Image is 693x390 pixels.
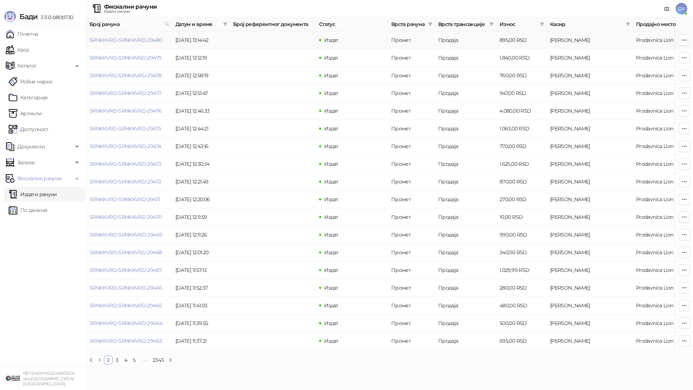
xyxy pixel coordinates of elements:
td: Промет [388,244,435,261]
span: 3.11.0-b80b730 [38,14,73,21]
span: Издат [324,320,339,326]
span: ••• [139,356,150,364]
td: Dejan Velimirović [547,84,633,102]
td: [DATE] 12:11:26 [173,226,230,244]
td: Dejan Velimirović [547,226,633,244]
span: Издат [324,37,339,43]
img: 64x64-companyLogo-9f44b8df-f022-41eb-b7d6-300ad218de09.png [6,371,20,386]
td: Dejan Velimirović [547,120,633,138]
td: 760,00 RSD [497,67,547,84]
td: 695,00 RSD [497,332,547,350]
span: Врста рачуна [391,20,425,28]
a: SRNKKVRD-SRNKKVRD-29465 [90,302,162,309]
li: Следећих 5 Страна [139,356,150,364]
td: 1.063,00 RSD [497,120,547,138]
a: Доступност [9,122,49,136]
td: Промет [388,226,435,244]
td: Dejan Velimirović [547,297,633,315]
td: Продаја [435,226,497,244]
td: Продаја [435,120,497,138]
td: Dejan Velimirović [547,67,633,84]
th: Број референтног документа [230,17,316,31]
td: 947,00 RSD [497,84,547,102]
span: filter [222,19,229,30]
span: Залихе [17,155,35,170]
span: Издат [324,267,339,273]
span: right [168,358,173,362]
td: Промет [388,279,435,297]
td: Dejan Velimirović [547,49,633,67]
td: SRNKKVRD-SRNKKVRD-29463 [87,332,173,350]
td: Промет [388,315,435,332]
td: [DATE] 12:01:20 [173,244,230,261]
a: 3 [113,356,121,364]
span: Број рачуна [90,20,162,28]
td: Продаја [435,138,497,155]
td: 4.080,00 RSD [497,102,547,120]
span: Издат [324,214,339,220]
a: 5 [130,356,138,364]
td: Продаја [435,173,497,191]
a: 4 [122,356,130,364]
td: Dejan Velimirović [547,315,633,332]
td: [DATE] 11:41:03 [173,297,230,315]
td: Продаја [435,315,497,332]
li: 3 [113,356,121,364]
span: left [89,358,93,362]
td: Dejan Velimirović [547,332,633,350]
td: Продаја [435,244,497,261]
td: [DATE] 12:43:16 [173,138,230,155]
td: Промет [388,67,435,84]
span: filter [489,22,494,26]
td: Продаја [435,332,497,350]
span: Каталог [17,58,37,73]
td: SRNKKVRD-SRNKKVRD-29472 [87,173,173,191]
td: Dejan Velimirović [547,261,633,279]
td: [DATE] 13:12:19 [173,49,230,67]
td: Dejan Velimirović [547,138,633,155]
td: Промет [388,102,435,120]
td: Продаја [435,49,497,67]
span: Издат [324,90,339,96]
li: Следећа страна [166,356,175,364]
td: Продаја [435,155,497,173]
span: Издат [324,143,339,149]
span: filter [488,19,495,30]
td: SRNKKVRD-SRNKKVRD-29473 [87,155,173,173]
a: SRNKKVRD-SRNKKVRD-29477 [90,90,161,96]
td: [DATE] 11:52:37 [173,279,230,297]
a: 2 [104,356,112,364]
a: Почетна [6,27,38,41]
a: SRNKKVRD-SRNKKVRD-29463 [90,338,162,344]
span: filter [428,22,432,26]
a: SRNKKVRD-SRNKKVRD-29468 [90,249,162,256]
th: Врста трансакције [435,17,497,31]
td: 270,00 RSD [497,191,547,208]
a: SRNKKVRD-SRNKKVRD-29480 [90,37,162,43]
td: Промет [388,332,435,350]
td: SRNKKVRD-SRNKKVRD-29478 [87,67,173,84]
span: Издат [324,108,339,114]
a: Издати рачуни [9,187,57,201]
td: SRNKKVRD-SRNKKVRD-29464 [87,315,173,332]
td: SRNKKVRD-SRNKKVRD-29468 [87,244,173,261]
a: SRNKKVRD-SRNKKVRD-29472 [90,178,161,185]
td: [DATE] 12:58:19 [173,67,230,84]
td: Dejan Velimirović [547,279,633,297]
td: Промет [388,138,435,155]
a: SRNKKVRD-SRNKKVRD-29479 [90,55,161,61]
td: [DATE] 12:51:47 [173,84,230,102]
th: Број рачуна [87,17,173,31]
td: SRNKKVRD-SRNKKVRD-29469 [87,226,173,244]
td: SRNKKVRD-SRNKKVRD-29474 [87,138,173,155]
td: Dejan Velimirović [547,102,633,120]
li: 5 [130,356,139,364]
td: [DATE] 12:11:59 [173,208,230,226]
td: [DATE] 12:30:34 [173,155,230,173]
td: Продаја [435,279,497,297]
span: Издат [324,125,339,132]
a: SRNKKVRD-SRNKKVRD-29467 [90,267,162,273]
td: Dejan Velimirović [547,191,633,208]
span: Издат [324,302,339,309]
span: Документи [17,139,45,154]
